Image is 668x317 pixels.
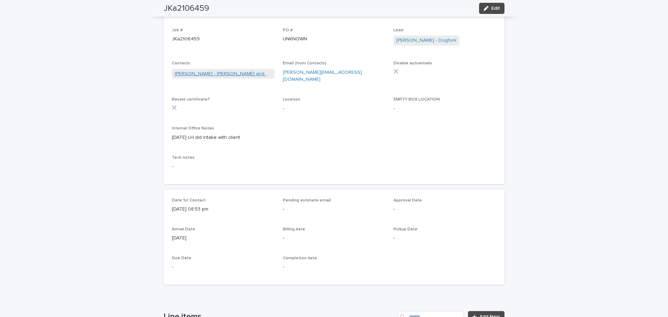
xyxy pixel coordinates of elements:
a: [PERSON_NAME][EMAIL_ADDRESS][DOMAIN_NAME] [283,70,362,82]
span: Pending estimate email [283,198,331,203]
span: Billing date [283,227,305,231]
span: Edit [491,6,500,11]
span: Tech notes [172,156,194,160]
p: - [172,263,275,271]
span: EMPTY BOX LOCATION [393,97,440,102]
p: JKa2106459 [172,35,275,43]
p: [DATE] 08:53 pm [172,206,275,213]
p: - [283,105,385,112]
span: Email (from Contacts) [283,61,326,65]
span: PO # [283,28,293,32]
a: [PERSON_NAME] - [PERSON_NAME] and Company [175,70,272,78]
p: - [393,206,496,213]
span: Lead [393,28,403,32]
p: - [393,235,496,242]
button: Edit [479,3,504,14]
span: Pickup Date [393,227,417,231]
h2: JKa2106459 [164,3,209,14]
span: Internal Office Notes [172,126,214,130]
span: Arrival Date [172,227,195,231]
span: Job # [172,28,183,32]
span: Due Date [172,256,191,260]
p: - [283,235,385,242]
span: Contacts [172,61,190,65]
p: - [283,206,385,213]
span: Approval Date [393,198,422,203]
p: - [283,263,385,271]
span: Location [283,97,300,102]
p: [DATE] LH did intake with client [172,134,496,141]
span: Disable autoemails [393,61,432,65]
p: UNKNOWN [283,35,385,43]
a: [PERSON_NAME] - Dogfork [396,37,456,44]
p: - [172,163,496,170]
span: Completion date [283,256,317,260]
span: Date 1st Contact [172,198,206,203]
p: - [393,105,496,112]
span: Resale certificate? [172,97,210,102]
p: [DATE] [172,235,275,242]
